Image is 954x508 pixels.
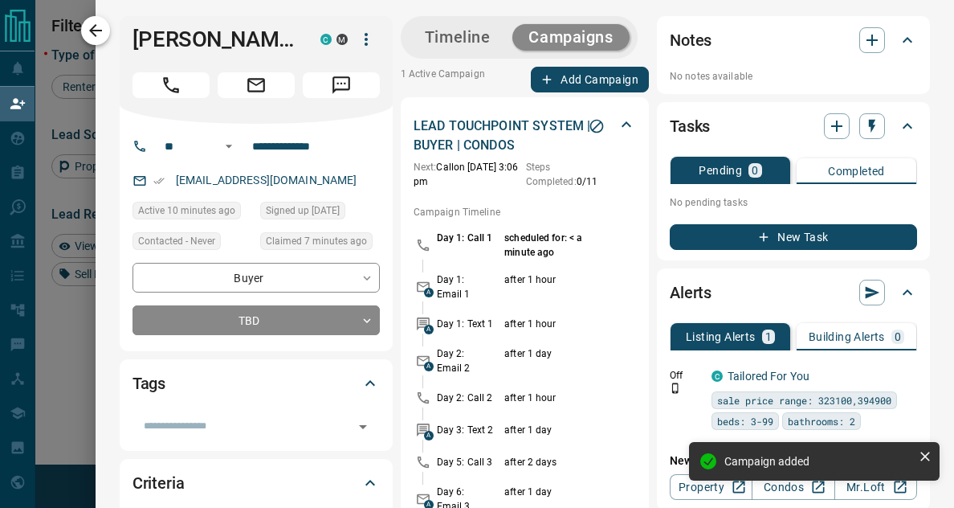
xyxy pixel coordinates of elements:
[336,34,348,45] div: mrloft.ca
[401,67,485,92] p: 1 Active Campaign
[437,317,500,331] p: Day 1: Text 1
[670,27,711,53] h2: Notes
[132,202,252,224] div: Mon Aug 18 2025
[504,231,610,260] p: scheduled for: < a minute ago
[670,107,917,145] div: Tasks
[138,203,235,219] span: Active 10 minutes ago
[531,67,649,92] button: Add Campaign
[670,224,917,250] button: New Task
[724,455,912,468] div: Campaign added
[132,464,380,502] div: Criteria
[526,160,617,189] p: 0 / 11
[809,331,885,342] p: Building Alerts
[670,273,917,312] div: Alerts
[138,233,215,249] span: Contacted - Never
[670,383,681,394] svg: Push Notification Only
[504,317,610,331] p: after 1 hour
[670,69,917,84] p: No notes available
[218,72,295,98] span: Email
[504,423,610,437] p: after 1 day
[717,392,891,408] span: sale price range: 323100,394900
[132,364,380,403] div: Tags
[512,24,629,51] button: Campaigns
[699,165,742,176] p: Pending
[132,263,380,293] div: Buyer
[153,175,165,186] svg: Email Verified
[437,391,500,405] p: Day 2: Call 2
[437,423,500,437] p: Day 3: Text 2
[303,72,380,98] span: Message
[504,272,610,301] p: after 1 hour
[728,370,809,383] a: Tailored For You
[266,203,340,219] span: Signed up [DATE]
[788,413,855,429] span: bathrooms: 2
[414,205,636,219] p: Campaign Timeline
[437,455,500,469] p: Day 5: Call 3
[424,362,434,371] span: A
[132,27,296,52] h1: [PERSON_NAME]
[585,114,609,138] button: Stop Campaign
[266,233,367,249] span: Claimed 7 minutes ago
[414,162,437,173] span: Next:
[176,174,357,186] a: [EMAIL_ADDRESS][DOMAIN_NAME]
[895,331,901,342] p: 0
[414,117,617,155] p: LEAD TOUCHPOINT SYSTEM | BUYER | CONDOS
[670,453,917,469] p: New Alert:
[409,24,507,51] button: Timeline
[752,165,758,176] p: 0
[765,331,772,342] p: 1
[686,331,756,342] p: Listing Alerts
[670,280,711,305] h2: Alerts
[717,413,773,429] span: beds: 3-99
[219,137,238,156] button: Open
[424,431,434,440] span: A
[670,190,917,215] p: No pending tasks
[260,232,380,255] div: Mon Aug 18 2025
[437,272,500,301] p: Day 1: Email 1
[320,34,332,45] div: condos.ca
[352,416,374,438] button: Open
[711,371,723,382] div: condos.ca
[132,305,380,335] div: TBD
[260,202,380,224] div: Wed May 10 2023
[828,166,885,177] p: Completed
[526,162,577,187] span: Steps Completed:
[504,346,610,375] p: after 1 day
[670,21,917,59] div: Notes
[414,113,636,192] div: LEAD TOUCHPOINT SYSTEM | BUYER | CONDOSStop CampaignNext:Callon [DATE] 3:06 pmSteps Completed:0/11
[504,391,610,405] p: after 1 hour
[132,72,210,98] span: Call
[424,288,434,297] span: A
[132,371,165,396] h2: Tags
[132,470,185,496] h2: Criteria
[437,346,500,375] p: Day 2: Email 2
[670,113,710,139] h2: Tasks
[504,455,610,469] p: after 2 days
[670,368,702,383] p: Off
[414,160,526,189] p: Call on [DATE] 3:06 pm
[424,325,434,334] span: A
[437,231,500,260] p: Day 1: Call 1
[670,474,752,500] a: Property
